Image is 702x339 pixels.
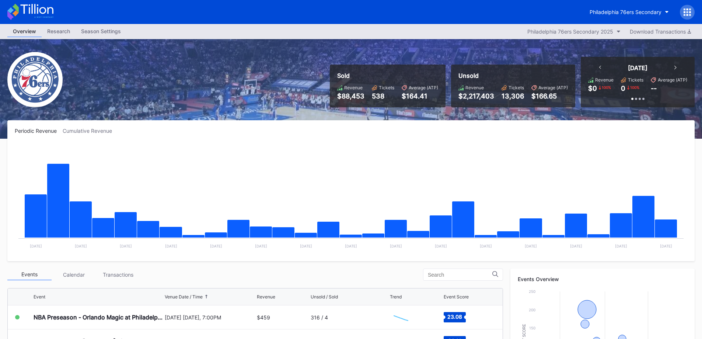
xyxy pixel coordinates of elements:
text: 23.08 [447,314,462,320]
text: [DATE] [480,244,492,248]
div: 100 % [629,84,640,90]
text: [DATE] [165,244,177,248]
text: [DATE] [615,244,627,248]
div: $2,217,403 [458,92,494,100]
button: Philadelphia 76ers Secondary [584,5,674,19]
a: Season Settings [76,26,126,37]
div: Average (ATP) [658,77,687,83]
a: Research [42,26,76,37]
div: Periodic Revenue [15,128,63,134]
text: [DATE] [390,244,402,248]
div: Event Score [444,294,469,300]
div: Average (ATP) [538,85,568,90]
div: Research [42,26,76,37]
div: Tickets [628,77,643,83]
a: Overview [7,26,42,37]
div: Revenue [595,77,614,83]
text: [DATE] [255,244,267,248]
div: Revenue [344,85,363,90]
input: Search [428,272,492,278]
div: Season Settings [76,26,126,37]
div: Events [7,269,52,280]
text: [DATE] [660,244,672,248]
text: 150 [529,326,535,330]
div: Philadelphia 76ers Secondary 2025 [527,28,613,35]
text: [DATE] [345,244,357,248]
div: Transactions [96,269,140,280]
div: Trend [390,294,402,300]
div: [DATE] [DATE], 7:00PM [165,314,255,321]
div: 100 % [601,84,612,90]
div: Revenue [257,294,275,300]
div: Unsold [458,72,568,79]
div: -- [651,84,657,92]
div: $0 [588,84,597,92]
div: $459 [257,314,270,321]
div: Revenue [465,85,484,90]
svg: Chart title [390,308,412,326]
button: Philadelphia 76ers Secondary 2025 [524,27,624,37]
div: 13,306 [502,92,524,100]
button: Download Transactions [626,27,695,37]
div: Events Overview [518,276,687,282]
div: Unsold / Sold [311,294,338,300]
text: [DATE] [30,244,42,248]
text: [DATE] [435,244,447,248]
div: NBA Preseason - Orlando Magic at Philadelphia 76ers [34,314,163,321]
div: 538 [372,92,394,100]
div: [DATE] [628,64,647,72]
div: Cumulative Revenue [63,128,118,134]
svg: Chart title [15,143,687,254]
text: [DATE] [75,244,87,248]
div: $88,453 [337,92,364,100]
div: Sold [337,72,438,79]
text: [DATE] [210,244,222,248]
text: [DATE] [570,244,582,248]
div: Venue Date / Time [165,294,203,300]
div: Event [34,294,45,300]
text: [DATE] [525,244,537,248]
div: Tickets [379,85,394,90]
div: 316 / 4 [311,314,328,321]
div: Average (ATP) [409,85,438,90]
img: Philadelphia_76ers.png [7,52,63,107]
div: $164.41 [402,92,438,100]
div: $166.65 [531,92,568,100]
div: Download Transactions [630,28,691,35]
text: 200 [529,308,535,312]
text: [DATE] [300,244,312,248]
div: Philadelphia 76ers Secondary [590,9,661,15]
text: 250 [529,289,535,294]
text: [DATE] [120,244,132,248]
div: Tickets [509,85,524,90]
div: 0 [621,84,625,92]
div: Calendar [52,269,96,280]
